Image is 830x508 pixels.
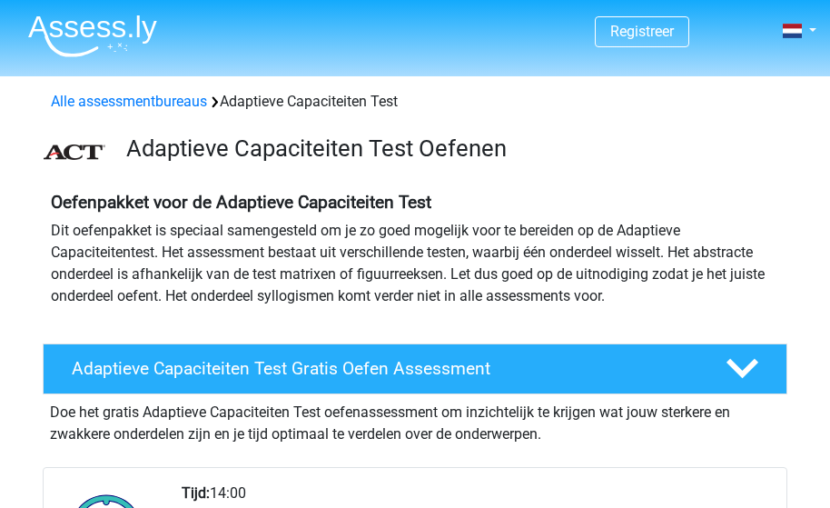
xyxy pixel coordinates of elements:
[126,134,773,163] h3: Adaptieve Capaciteiten Test Oefenen
[43,394,787,445] div: Doe het gratis Adaptieve Capaciteiten Test oefenassessment om inzichtelijk te krijgen wat jouw st...
[44,91,786,113] div: Adaptieve Capaciteiten Test
[28,15,157,57] img: Assessly
[35,344,795,394] a: Adaptieve Capaciteiten Test Gratis Oefen Assessment
[51,220,779,307] p: Dit oefenpakket is speciaal samengesteld om je zo goed mogelijk voor te bereiden op de Adaptieve ...
[44,144,105,161] img: ACT
[51,93,207,110] a: Alle assessmentbureaus
[72,358,699,379] h4: Adaptieve Capaciteiten Test Gratis Oefen Assessment
[610,23,674,40] a: Registreer
[182,484,210,502] b: Tijd:
[51,192,431,213] b: Oefenpakket voor de Adaptieve Capaciteiten Test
